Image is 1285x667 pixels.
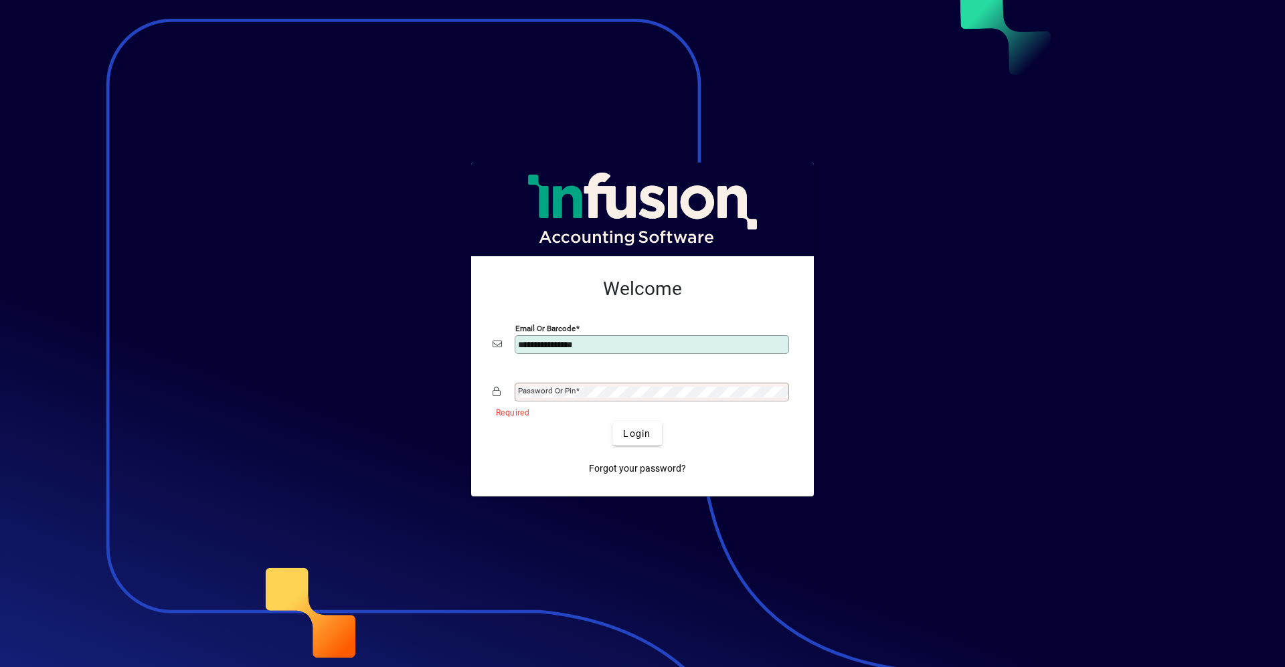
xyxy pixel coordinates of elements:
[518,386,576,395] mat-label: Password or Pin
[612,421,661,446] button: Login
[515,324,576,333] mat-label: Email or Barcode
[493,278,792,300] h2: Welcome
[496,405,782,419] mat-error: Required
[584,456,691,480] a: Forgot your password?
[623,427,651,441] span: Login
[589,462,686,476] span: Forgot your password?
